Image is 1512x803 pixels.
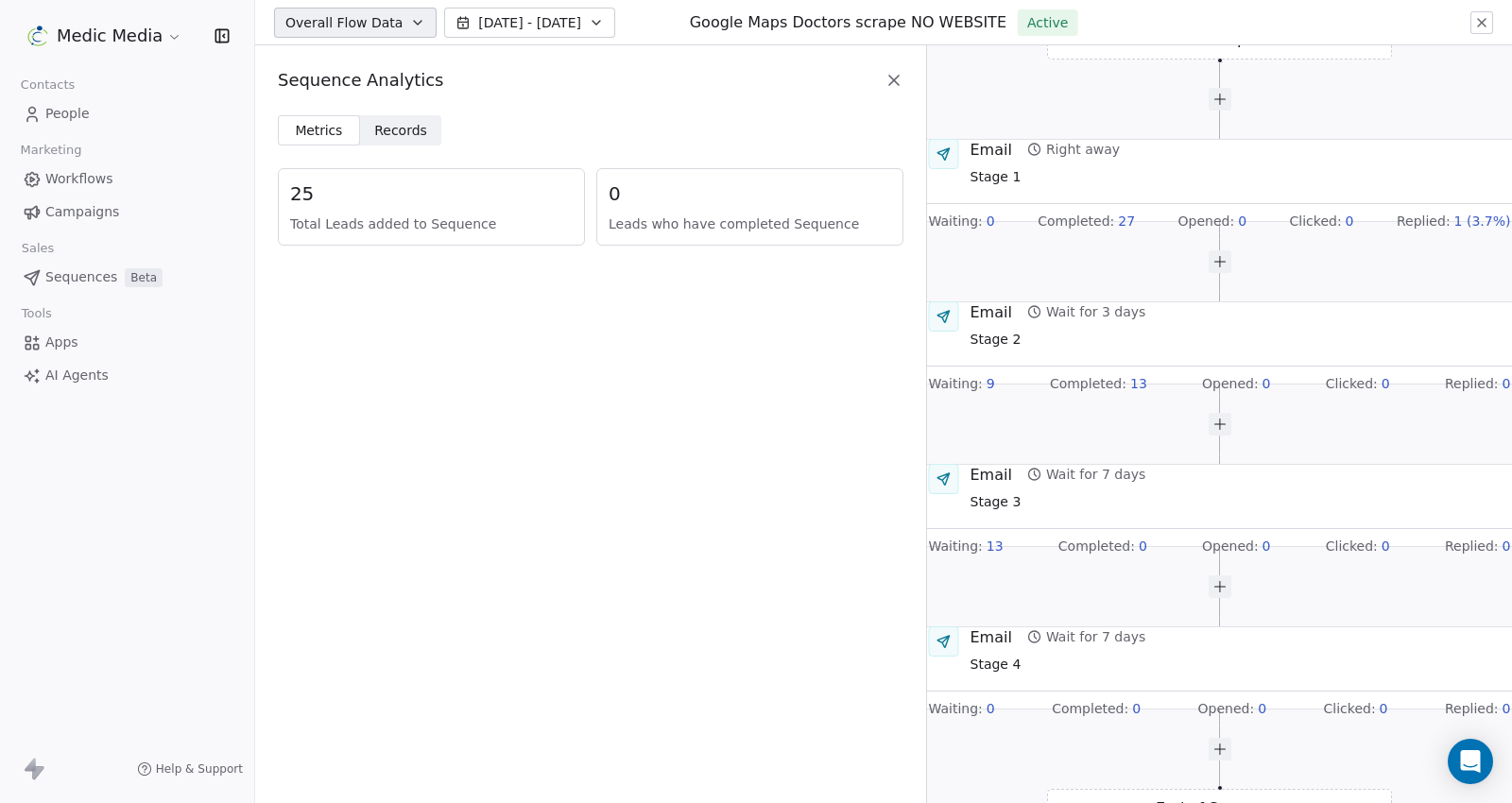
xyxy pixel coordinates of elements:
span: 0 [1382,374,1390,393]
span: Replied : [1445,374,1499,393]
span: 0 [987,699,995,718]
span: Marketing [12,136,90,164]
span: Total Leads added to Sequence [290,214,573,233]
a: Apps [15,327,239,358]
span: 0 [1380,699,1388,718]
span: Waiting : [929,374,983,393]
a: AI Agents [15,360,239,391]
span: Completed : [1038,212,1114,231]
div: Email [971,626,1012,647]
span: Sequence Analytics [278,68,443,93]
span: Replied : [1445,537,1499,555]
span: 1 (3.7%) [1454,212,1511,231]
button: Medic Media [23,20,186,52]
span: Waiting : [929,699,983,718]
a: People [15,98,239,129]
span: 0 [987,212,995,231]
span: Medic Media [57,24,163,48]
span: Opened : [1202,374,1259,393]
span: Replied : [1445,699,1499,718]
span: 0 [1238,212,1246,231]
span: 0 [609,180,891,207]
span: Waiting : [929,537,983,555]
span: Opened : [1202,537,1259,555]
span: 13 [987,537,1004,555]
span: Contacts [12,71,83,99]
span: 13 [1130,374,1147,393]
span: Stage 1 [971,167,1121,188]
div: Email [971,301,1012,322]
span: Stage 2 [971,330,1146,350]
a: SequencesBeta [15,262,239,293]
span: 0 [1382,537,1390,555]
span: Help & Support [156,761,243,777]
span: Waiting : [929,212,983,231]
h1: Google Maps Doctors scrape NO WEBSITE [690,12,1006,33]
span: 0 [1503,537,1511,555]
span: 0 [1263,537,1271,555]
span: 0 [1503,699,1511,718]
span: Apps [45,333,78,352]
span: Clicked : [1290,212,1342,231]
span: 0 [1346,212,1354,231]
span: 0 [1132,699,1141,718]
button: [DATE] - [DATE] [444,8,615,38]
div: Email [971,464,1012,485]
span: Tools [13,299,60,328]
a: Campaigns [15,196,239,228]
span: Completed : [1058,537,1135,555]
a: Help & Support [137,761,243,777]
span: Leads who have completed Sequence [609,214,891,233]
span: Clicked : [1326,374,1378,393]
span: Beta [125,268,163,287]
span: Campaigns [45,202,119,222]
span: Active [1027,13,1068,32]
span: Stage 4 [971,655,1146,675]
span: [DATE] - [DATE] [478,13,581,32]
span: Opened : [1198,699,1255,718]
span: 0 [1503,374,1511,393]
img: Logoicon.png [26,25,49,47]
span: Sales [13,234,62,263]
span: 25 [290,180,573,207]
span: Sequences [45,267,117,287]
span: Clicked : [1326,537,1378,555]
button: Overall Flow Data [274,8,437,38]
span: 0 [1263,374,1271,393]
span: Clicked : [1324,699,1376,718]
span: Replied : [1397,212,1451,231]
a: Workflows [15,163,239,195]
div: Open Intercom Messenger [1448,739,1493,784]
span: AI Agents [45,366,109,385]
span: 27 [1118,212,1135,231]
span: Workflows [45,169,113,189]
span: 0 [1258,699,1266,718]
span: 0 [1139,537,1147,555]
span: Opened : [1178,212,1235,231]
span: Stage 3 [971,492,1146,513]
span: Overall Flow Data [285,13,403,32]
span: Completed : [1050,374,1126,393]
span: People [45,104,90,124]
span: Completed : [1052,699,1128,718]
span: 9 [987,374,995,393]
span: Records [374,121,427,141]
div: Email [971,139,1012,160]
